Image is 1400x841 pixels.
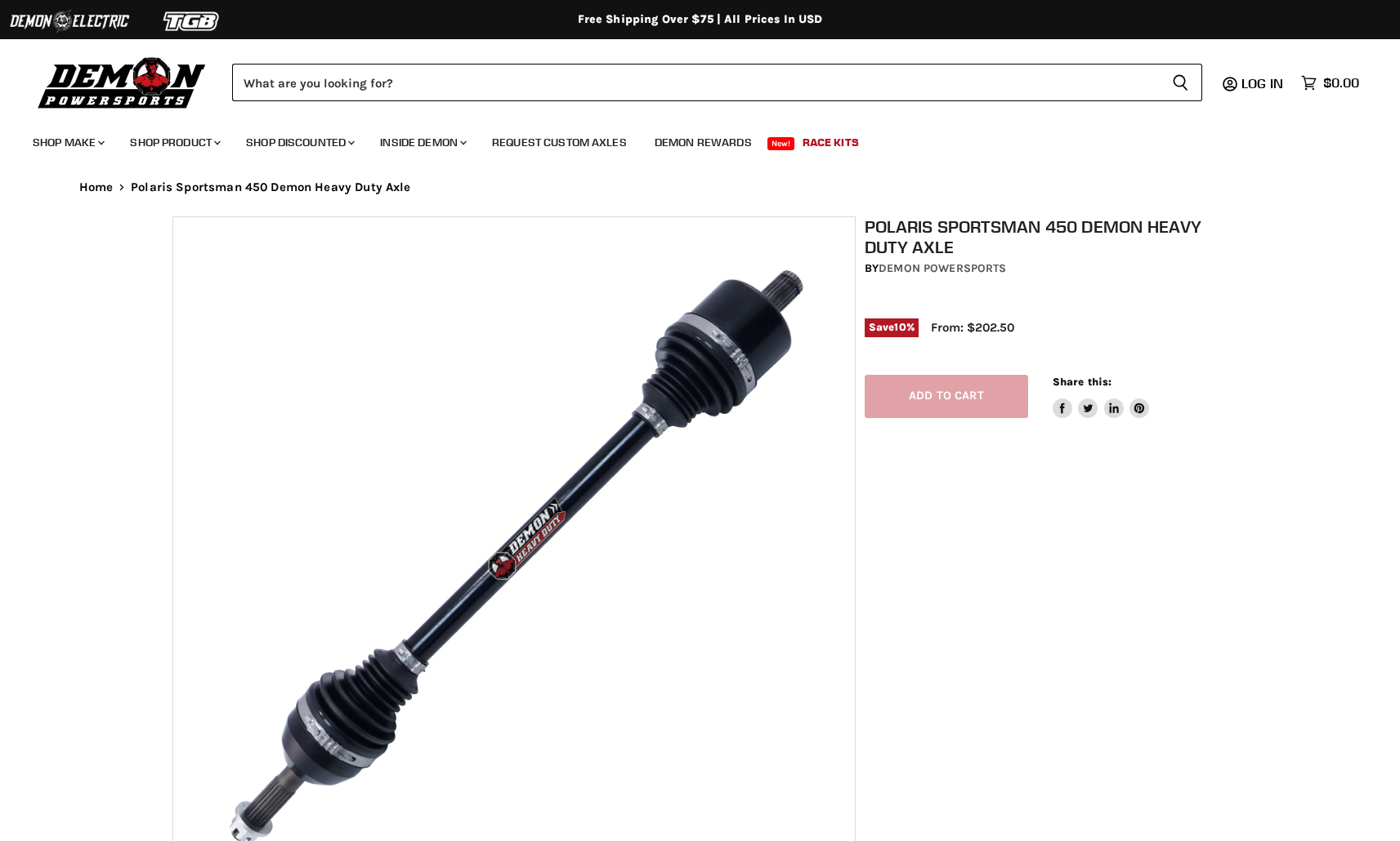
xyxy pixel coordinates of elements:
[1159,64,1202,101] button: Search
[232,64,1159,101] input: Search
[234,126,365,159] a: Shop Discounted
[131,180,410,194] span: Polaris Sportsman 450 Demon Heavy Duty Axle
[480,126,639,159] a: Request Custom Axles
[368,126,476,159] a: Inside Demon
[1053,376,1112,388] span: Share this:
[642,126,764,159] a: Demon Rewards
[894,321,906,333] span: 10
[20,119,1355,159] ul: Main menu
[879,261,1006,275] a: Demon Powersports
[1323,75,1359,91] span: $0.00
[1293,71,1367,95] a: $0.00
[131,6,253,37] img: TGB Logo 2
[1053,375,1150,418] aside: Share this:
[79,180,114,194] a: Home
[33,53,212,111] img: Demon Powersports
[47,12,1354,27] div: Free Shipping Over $75 | All Prices In USD
[865,260,1237,278] div: by
[1241,75,1283,91] span: Log in
[767,137,795,150] span: New!
[865,216,1237,257] h1: Polaris Sportsman 450 Demon Heavy Duty Axle
[790,126,871,159] a: Race Kits
[865,318,919,336] span: Save %
[232,64,1202,101] form: Product
[20,126,114,159] a: Shop Make
[118,126,230,159] a: Shop Product
[931,320,1014,335] span: From: $202.50
[8,6,131,37] img: Demon Electric Logo 2
[47,180,1354,194] nav: Breadcrumbs
[1234,76,1293,91] a: Log in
